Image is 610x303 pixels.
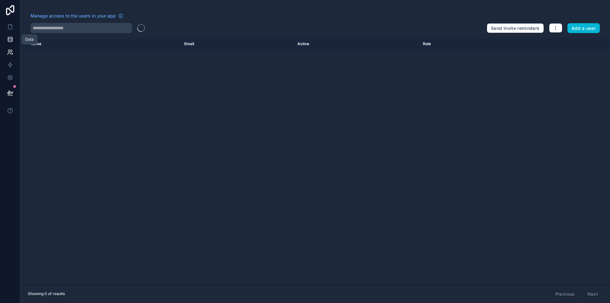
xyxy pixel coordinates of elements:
[294,38,419,50] th: Active
[180,38,294,50] th: Email
[25,37,34,42] div: Data
[567,23,600,33] button: Add a user
[30,13,116,19] span: Manage access to the users in your app
[20,38,180,50] th: Name
[487,23,544,33] button: Send invite reminders
[30,13,123,19] a: Manage access to the users in your app
[20,38,610,285] div: scrollable content
[28,291,65,296] span: Showing 0 of results
[419,38,520,50] th: Role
